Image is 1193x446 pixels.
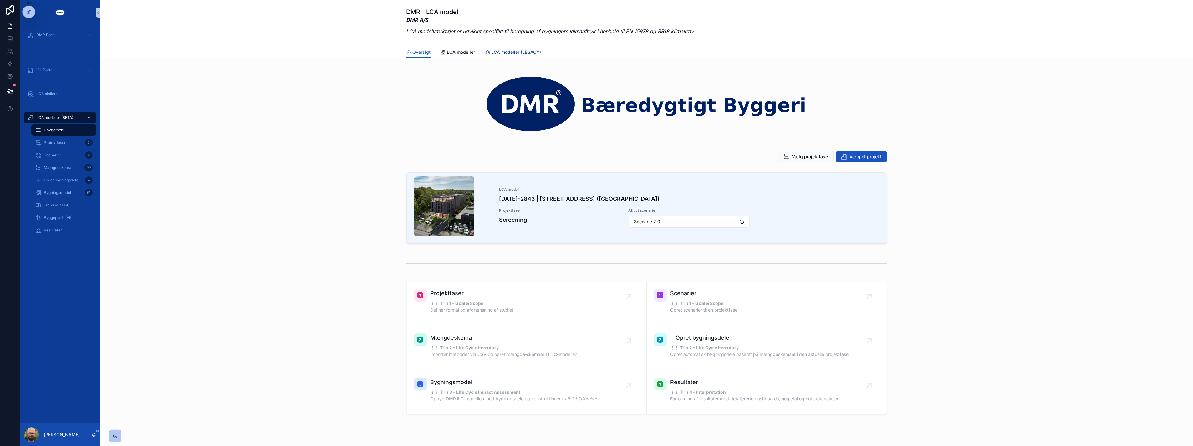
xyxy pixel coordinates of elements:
[44,140,66,145] span: Projektfaser
[31,124,96,136] a: Hovedmenu
[670,395,840,402] p: Fortolkning af resultater med detaljerede dashboards, nøgletal og hotspotanalyser.
[647,281,887,326] a: Scenarier⋮⋮ Trin 1 - Goal & ScopeOpret scenarier til en projektfase.
[407,326,647,370] a: Mængdeskema⋮⋮ Trin 2 - Life Cycle InventoryImporter mængder via CSV og opret mængde-skemaer til i...
[836,151,887,162] button: Vælg et projekt
[568,396,597,401] em: iLC biblioteket
[447,49,475,55] span: LCA modeller
[431,289,515,298] span: Projektfaser
[406,17,428,23] em: DMR A/S
[36,115,73,120] span: LCA modeller (BETA)
[44,190,71,195] span: Bygningsmodel
[44,203,69,208] span: Transport (A4)
[499,215,621,224] h4: Screening
[431,389,521,395] strong: ⋮⋮ Trin 3 - Life Cycle Impact Assessment
[670,351,850,357] p: Opret automatisk bygningsdele baseret på mængdeskemaet i den aktuelle projektfase.
[24,29,96,41] a: DMR Portal
[31,225,96,236] a: Resultater
[44,153,61,158] span: Scenarier
[44,215,73,220] span: Byggeplads (A5)
[670,301,724,306] strong: ⋮⋮ Trin 1 - Goal & Scope
[499,195,879,203] h4: [DATE]-2843 | [STREET_ADDRESS] ([GEOGRAPHIC_DATA])
[31,212,96,223] a: Byggeplads (A5)
[407,281,647,326] a: Projektfaser⋮⋮ Trin 1 - Goal & ScopeDefiner formål og afgrænsning af studiet.
[670,345,739,350] strong: ⋮⋮ Trin 2 - Life Cycle Inventory
[24,112,96,123] a: LCA modeller (BETA)
[84,164,93,171] div: 99
[670,289,739,298] span: Scenarier
[431,301,484,306] strong: ⋮⋮ Trin 1 - Goal & Scope
[670,333,850,342] span: + Opret bygningsdele
[792,154,828,160] span: Vælg projektfase
[55,8,65,18] img: App logo
[31,150,96,161] a: Scenarier2
[634,219,660,225] span: Scenarie 2.0
[407,370,647,414] a: Bygningsmodel⋮⋮ Trin 3 - Life Cycle Impact AssessmentOpbyg DMR iLC-modellen med bygningsdele og k...
[44,178,78,183] span: Opret bygningsdele
[670,389,726,395] strong: ⋮⋮ Trin 4 - Interpretation
[406,47,431,58] a: Oversigt
[31,162,96,173] a: Mængdeskema99
[629,216,750,228] button: Select Button
[20,25,100,244] div: scrollable content
[499,187,879,192] span: LCA model
[431,345,499,350] strong: ⋮⋮ Trin 2 - Life Cycle Inventory
[406,73,887,134] img: 34798-dmr_logo_baeredygtigt-byggeri_space-arround---noloco---narrow---transparrent---white-DMR.png
[485,47,541,59] a: LCA modeller (LEGACY)
[431,351,579,357] p: Importer mængder via CSV og opret mængde-skemaer til iLC-modellen.
[441,47,475,59] a: LCA modeller
[31,187,96,198] a: Bygningsmodel61
[431,333,579,342] span: Mængdeskema
[44,165,71,170] span: Mængdeskema
[670,307,739,313] p: Opret scenarier til en projektfase.
[492,49,541,55] span: LCA modeller (LEGACY)
[431,378,599,387] span: Bygningsmodel
[31,137,96,148] a: Projektfaser2
[647,326,887,370] a: + Opret bygningsdele⋮⋮ Trin 2 - Life Cycle InventoryOpret automatisk bygningsdele baseret på mæng...
[431,307,515,313] p: Definer formål og afgrænsning af studiet.
[499,208,621,213] span: Projektfase
[36,68,54,73] span: iBL Portal
[670,378,840,387] span: Resultater
[85,151,93,159] div: 2
[414,176,474,236] div: Picture1.jpg
[44,128,65,133] span: Hovedmenu
[44,432,80,438] p: [PERSON_NAME]
[31,200,96,211] a: Transport (A4)
[85,189,93,196] div: 61
[647,370,887,414] a: Resultater⋮⋮ Trin 4 - InterpretationFortolkning af resultater med detaljerede dashboards, nøgleta...
[778,151,834,162] button: Vælg projektfase
[85,139,93,146] div: 2
[24,64,96,76] a: iBL Portal
[628,208,750,213] span: Aktivt scenarie
[36,91,60,96] span: LCA bibliotek
[406,28,695,34] em: LCA modelværktøjet er udviklet specifikt til beregning af bygningers klimaaftryk i henhold til EN...
[31,175,96,186] a: Opret bygningsdele4
[850,154,882,160] span: Vælg et projekt
[36,33,57,38] span: DMR Portal
[406,8,695,16] h1: DMR - LCA model
[24,88,96,99] a: LCA bibliotek
[44,228,62,233] span: Resultater
[85,176,93,184] div: 4
[431,395,599,402] p: Opbyg DMR iLC-modellen med bygningsdele og konstruktioner fra .
[413,49,431,55] span: Oversigt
